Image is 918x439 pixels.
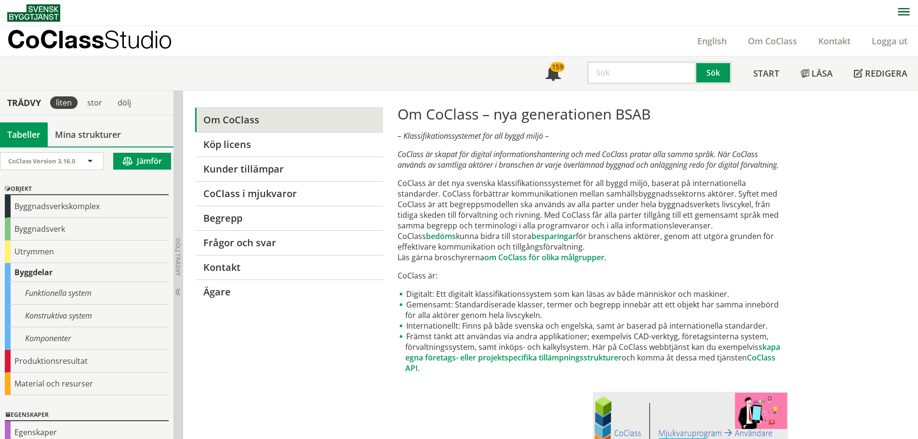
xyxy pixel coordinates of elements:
[737,35,808,47] a: Om CoClass
[861,35,918,47] a: Logga ut
[5,372,169,395] div: Material och resurser
[195,107,383,132] a: Om CoClass
[5,327,169,350] div: Komponenter
[5,305,169,327] div: Konstruktiva system
[398,331,787,373] li: Främst tänkt att användas via andra applikationer; exempelvis CAD-verktyg, företagsinterna system...
[550,62,565,72] div: 159
[5,240,169,263] div: Utrymmen
[5,184,169,195] div: Objekt
[7,34,172,45] p: CoClass
[7,26,193,56] a: CoClassStudio
[398,299,787,320] li: Gemensamt: Standardiserade klasser, termer och begrepp innebär att ett objekt har samma innebörd ...
[843,56,918,90] a: Redigera
[48,122,128,146] a: Mina strukturer
[687,35,737,47] a: English
[865,67,907,79] span: Redigera
[405,342,780,363] a: skapa egna företags- eller projektspecifika tillämpningsstrukturer
[5,263,169,282] div: Byggdelar
[743,56,790,90] a: Start
[532,231,576,241] a: besparingar
[5,195,169,218] div: Byggnadsverkskomplex
[398,131,549,141] em: – Klassifikationssystemet för all byggd miljö –
[398,270,787,281] p: CoClass är:
[398,320,787,331] li: Internationellt: Finns på både svenska och engelska, samt är baserad på internationella standarder.
[104,25,172,53] span: Studio
[398,149,779,170] em: CoClass är skapat för digital informationshantering och med CoClass pratar alla samma språk. När ...
[753,67,779,79] span: Start
[174,238,182,276] span: Dölj trädvy
[5,282,169,305] div: Funktionella system
[195,181,383,206] a: CoClass i mjukvaror
[195,230,383,255] a: Frågor och svar
[8,157,75,165] span: CoClass Version 3.16.0
[790,56,843,90] a: Läsa
[7,4,60,22] img: Svensk Byggtjänst
[5,350,169,372] div: Produktionsresultat
[112,96,137,109] div: dölj
[195,157,383,181] a: Kunder tillämpar
[587,61,696,84] input: Sök
[535,56,572,90] a: 159
[195,206,383,230] a: Begrepp
[398,106,787,123] h1: Om CoClass – nya generationen BSAB
[113,153,171,170] button: Jämför
[50,96,78,109] div: liten
[195,279,383,304] a: Ägare
[195,132,383,157] a: Köp licens
[426,231,456,241] a: bedöms
[545,67,561,82] span: Notifikationer
[808,35,861,47] a: Kontakt
[2,97,46,108] div: Trädvy
[696,61,732,84] button: Sök
[812,67,833,79] span: Läsa
[405,352,775,373] a: CoClass API
[5,410,169,421] div: Egenskaper
[398,289,787,299] li: Digitalt: Ett digitalt klassifikationssystem som kan läsas av både människor och maskiner.
[398,178,787,263] p: CoClass är det nya svenska klassifikationssystemet för all byggd miljö, baserat på internationell...
[81,96,108,109] div: stor
[195,255,383,279] a: Kontakt
[5,218,169,240] div: Byggnadsverk
[484,252,604,263] a: om CoClass för olika målgrupper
